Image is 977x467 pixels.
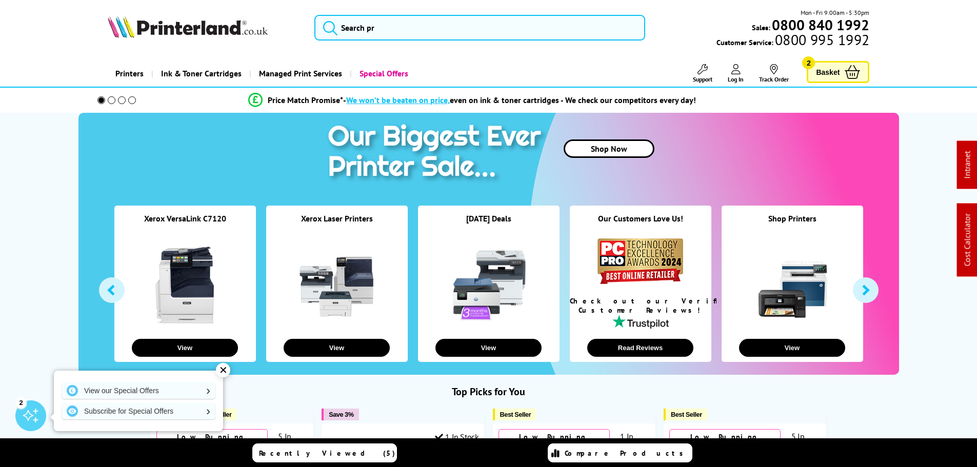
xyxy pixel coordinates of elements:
[268,95,343,105] span: Price Match Promise*
[249,60,350,87] a: Managed Print Services
[350,60,416,87] a: Special Offers
[962,151,972,179] a: Intranet
[15,397,27,408] div: 2
[108,15,268,38] img: Printerland Logo
[816,65,840,79] span: Basket
[722,213,863,236] div: Shop Printers
[132,339,238,357] button: View
[329,411,353,418] span: Save 3%
[322,409,358,420] button: Save 3%
[693,64,712,83] a: Support
[259,449,395,458] span: Recently Viewed (5)
[418,213,560,236] div: [DATE] Deals
[716,35,869,47] span: Customer Service:
[565,449,689,458] span: Compare Products
[161,60,242,87] span: Ink & Toner Cartridges
[216,363,230,377] div: ✕
[323,113,551,193] img: printer sale
[669,429,781,454] div: Low Running Costs
[108,60,151,87] a: Printers
[570,213,711,236] div: Our Customers Love Us!
[739,339,845,357] button: View
[671,411,702,418] span: Best Seller
[752,23,770,32] span: Sales:
[268,431,308,452] div: 5 In Stock
[693,75,712,83] span: Support
[772,15,869,34] b: 0800 840 1992
[493,409,536,420] button: Best Seller
[801,8,869,17] span: Mon - Fri 9:00am - 5:30pm
[759,64,789,83] a: Track Order
[728,75,744,83] span: Log In
[84,91,862,109] li: modal_Promise
[807,61,869,83] a: Basket 2
[802,56,815,69] span: 2
[610,431,650,452] div: 1 In Stock
[346,95,450,105] span: We won’t be beaten on price,
[252,443,397,462] a: Recently Viewed (5)
[548,443,692,462] a: Compare Products
[773,35,869,45] span: 0800 995 1992
[500,411,531,418] span: Best Seller
[728,64,744,83] a: Log In
[587,339,693,357] button: Read Reviews
[962,214,972,267] a: Cost Calculator
[781,431,821,452] div: 5 In Stock
[770,20,869,30] a: 0800 840 1992
[564,139,654,158] a: Shop Now
[151,60,249,87] a: Ink & Toner Cartridges
[284,339,390,357] button: View
[435,432,479,442] div: 1 In Stock
[144,213,226,224] a: Xerox VersaLink C7120
[314,15,645,40] input: Search pr
[664,409,707,420] button: Best Seller
[343,95,696,105] div: - even on ink & toner cartridges - We check our competitors every day!
[62,403,215,419] a: Subscribe for Special Offers
[435,339,542,357] button: View
[301,213,373,224] a: Xerox Laser Printers
[499,429,610,454] div: Low Running Costs
[108,15,302,40] a: Printerland Logo
[570,296,711,315] div: Check out our Verified Customer Reviews!
[62,382,215,399] a: View our Special Offers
